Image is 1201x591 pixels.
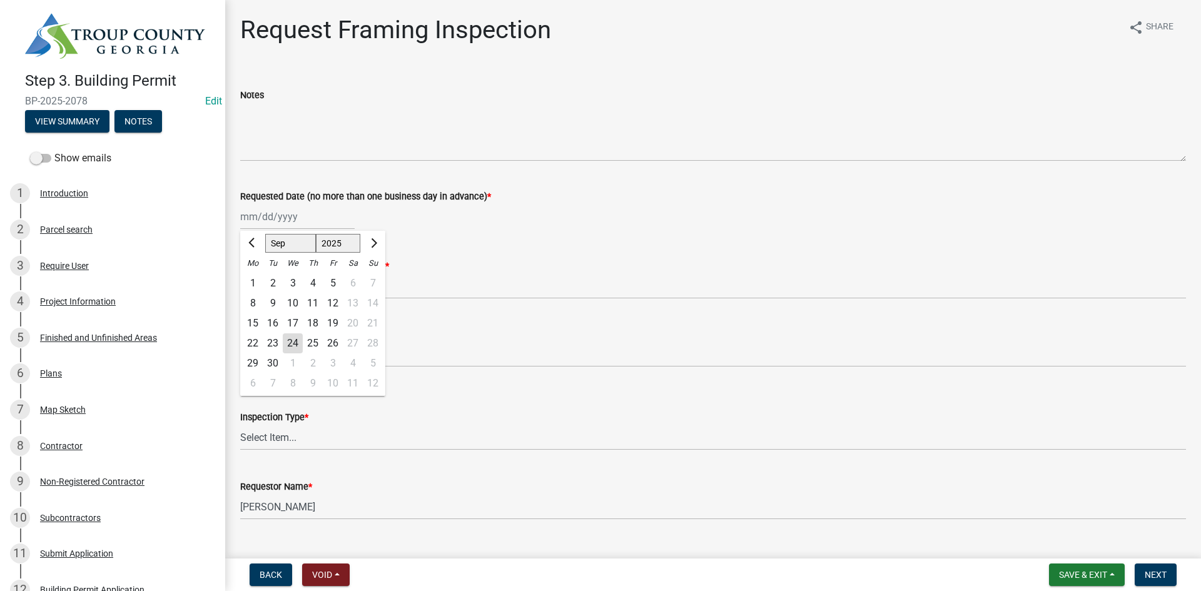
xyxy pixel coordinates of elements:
img: Troup County, Georgia [25,13,205,59]
div: Monday, October 6, 2025 [243,373,263,393]
div: 16 [263,313,283,333]
wm-modal-confirm: Notes [114,117,162,127]
button: Next [1135,563,1177,586]
div: Monday, September 22, 2025 [243,333,263,353]
div: Introduction [40,189,88,198]
div: 9 [303,373,323,393]
div: 11 [303,293,323,313]
div: Monday, September 1, 2025 [243,273,263,293]
div: 6 [10,363,30,383]
div: 25 [303,333,323,353]
div: 5 [323,273,343,293]
div: Map Sketch [40,405,86,414]
div: 3 [323,353,343,373]
label: Show emails [30,151,111,166]
wm-modal-confirm: Summary [25,117,109,127]
div: Tuesday, September 16, 2025 [263,313,283,333]
div: Finished and Unfinished Areas [40,333,157,342]
div: Wednesday, September 17, 2025 [283,313,303,333]
div: Wednesday, October 8, 2025 [283,373,303,393]
div: 8 [243,293,263,313]
button: Void [302,563,350,586]
div: Parcel search [40,225,93,234]
div: 10 [283,293,303,313]
h1: Request Framing Inspection [240,15,551,45]
div: Fr [323,253,343,273]
div: Wednesday, September 24, 2025 [283,333,303,353]
i: share [1128,20,1143,35]
div: Thursday, September 11, 2025 [303,293,323,313]
div: 1 [10,183,30,203]
span: BP-2025-2078 [25,95,200,107]
wm-modal-confirm: Edit Application Number [205,95,222,107]
div: Sa [343,253,363,273]
button: Notes [114,110,162,133]
div: 12 [323,293,343,313]
div: Tuesday, September 9, 2025 [263,293,283,313]
select: Select month [265,234,316,253]
div: 1 [243,273,263,293]
button: Save & Exit [1049,563,1125,586]
span: Next [1145,570,1167,580]
div: 11 [10,543,30,563]
div: 6 [243,373,263,393]
div: Friday, October 3, 2025 [323,353,343,373]
div: 7 [263,373,283,393]
div: Subcontractors [40,513,101,522]
div: Tuesday, September 2, 2025 [263,273,283,293]
label: Requestor Name [240,483,312,492]
div: 7 [10,400,30,420]
label: Inspection Type [240,413,308,422]
select: Select year [316,234,361,253]
div: Non-Registered Contractor [40,477,144,486]
div: 3 [283,273,303,293]
button: View Summary [25,110,109,133]
div: Friday, September 12, 2025 [323,293,343,313]
button: shareShare [1118,15,1183,39]
button: Back [250,563,292,586]
div: 30 [263,353,283,373]
div: 2 [303,353,323,373]
div: 4 [10,291,30,311]
div: 8 [10,436,30,456]
div: Friday, September 19, 2025 [323,313,343,333]
div: Thursday, October 2, 2025 [303,353,323,373]
input: mm/dd/yyyy [240,204,355,230]
div: 18 [303,313,323,333]
span: Save & Exit [1059,570,1107,580]
div: Plans [40,369,62,378]
div: 26 [323,333,343,353]
div: 2 [263,273,283,293]
div: Require User [40,261,89,270]
div: Tuesday, September 30, 2025 [263,353,283,373]
div: Friday, September 26, 2025 [323,333,343,353]
button: Previous month [245,233,260,253]
div: 9 [263,293,283,313]
label: Requested Date (no more than one business day in advance) [240,193,491,201]
div: 10 [10,508,30,528]
div: 9 [10,472,30,492]
div: Monday, September 8, 2025 [243,293,263,313]
h4: Step 3. Building Permit [25,72,215,90]
div: Wednesday, September 10, 2025 [283,293,303,313]
div: 4 [303,273,323,293]
div: 10 [323,373,343,393]
div: Submit Application [40,549,113,558]
div: 8 [283,373,303,393]
div: Su [363,253,383,273]
div: 1 [283,353,303,373]
div: Tu [263,253,283,273]
div: 3 [10,256,30,276]
div: Thursday, September 18, 2025 [303,313,323,333]
div: Mo [243,253,263,273]
label: Notes [240,91,264,100]
div: 23 [263,333,283,353]
div: Contractor [40,442,83,450]
div: 17 [283,313,303,333]
button: Next month [365,233,380,253]
div: Tuesday, October 7, 2025 [263,373,283,393]
div: 22 [243,333,263,353]
span: Back [260,570,282,580]
div: Monday, September 15, 2025 [243,313,263,333]
div: 15 [243,313,263,333]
